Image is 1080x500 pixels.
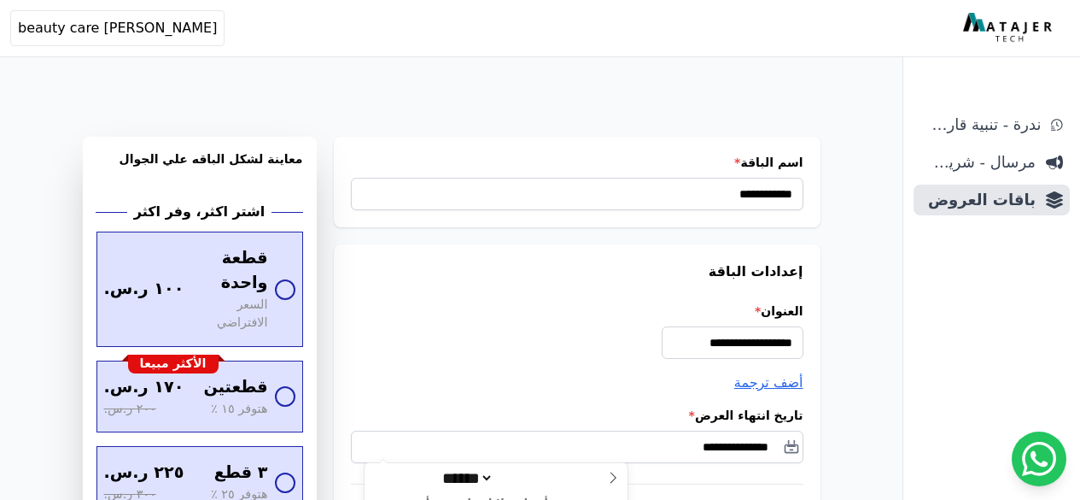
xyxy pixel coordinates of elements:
[493,469,555,487] input: سنة
[436,469,493,487] select: شهر
[134,202,265,222] h2: اشتر اكثر، وفر اكثر
[104,461,184,485] span: ٢٢٥ ر.س.
[920,188,1036,212] span: باقات العروض
[104,277,184,302] span: ١٠٠ ر.س.
[214,461,268,485] span: ٣ قطع
[203,375,267,400] span: قطعتين
[197,296,267,332] span: السعر الافتراضي
[128,355,219,374] div: الأكثر مبيعا
[351,262,803,282] h3: إعدادات الباقة
[96,150,303,188] h3: معاينة لشكل الباقه علي الجوال
[10,10,225,46] button: [PERSON_NAME] beauty care
[104,375,184,400] span: ١٧٠ ر.س.
[18,18,217,38] span: [PERSON_NAME] beauty care
[211,400,268,419] span: هتوفر ١٥ ٪
[351,154,803,171] label: اسم الباقة
[197,246,267,296] span: قطعة واحدة
[920,113,1041,137] span: ندرة - تنبية قارب علي النفاذ
[920,150,1036,174] span: مرسال - شريط دعاية
[351,407,803,424] label: تاريخ انتهاء العرض
[963,13,1056,44] img: MatajerTech Logo
[351,303,803,320] label: العنوان
[734,373,803,393] button: أضف ترجمة
[734,374,803,391] span: أضف ترجمة
[104,400,156,419] span: ٢٠٠ ر.س.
